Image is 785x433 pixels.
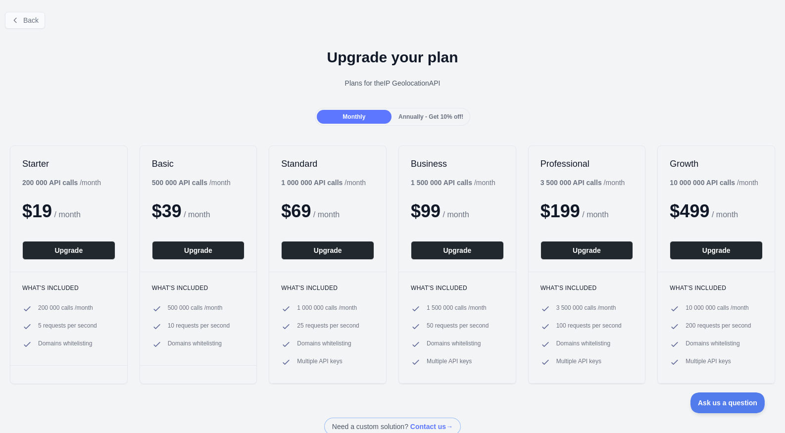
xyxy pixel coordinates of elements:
h2: Business [411,158,504,170]
iframe: Toggle Customer Support [690,392,765,413]
div: / month [540,178,625,188]
div: / month [411,178,495,188]
b: 3 500 000 API calls [540,179,602,187]
h2: Professional [540,158,634,170]
b: 1 500 000 API calls [411,179,472,187]
span: $ 199 [540,201,580,221]
span: $ 69 [281,201,311,221]
span: $ 99 [411,201,441,221]
div: / month [281,178,366,188]
b: 1 000 000 API calls [281,179,343,187]
h2: Standard [281,158,374,170]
